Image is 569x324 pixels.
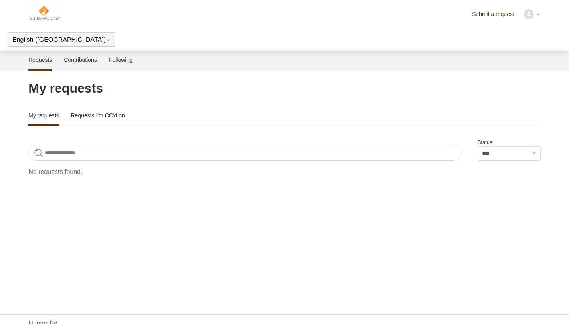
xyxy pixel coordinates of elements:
label: Status: [478,138,541,146]
h1: My requests [28,79,541,98]
a: Requests [28,51,52,69]
button: English ([GEOGRAPHIC_DATA]) [12,36,111,43]
img: Hunter-Ed Help Center home page [28,5,61,21]
a: Following [109,51,133,69]
div: Live chat [542,297,563,318]
a: Contributions [64,51,97,69]
p: No requests found. [28,167,541,177]
a: Submit a request [472,10,522,18]
a: Requests I'm CC'd on [71,106,125,124]
a: My requests [28,106,59,124]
